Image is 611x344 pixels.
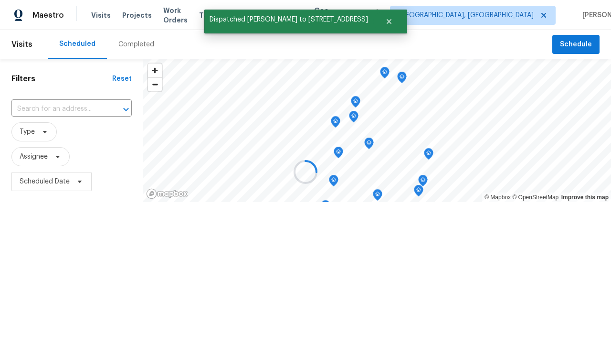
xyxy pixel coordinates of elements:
[148,64,162,77] button: Zoom in
[485,194,511,201] a: Mapbox
[148,78,162,91] span: Zoom out
[561,194,609,201] a: Improve this map
[204,10,373,30] span: Dispatched [PERSON_NAME] to [STREET_ADDRESS]
[148,77,162,91] button: Zoom out
[146,188,188,199] a: Mapbox homepage
[373,12,405,31] button: Close
[512,194,558,201] a: OpenStreetMap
